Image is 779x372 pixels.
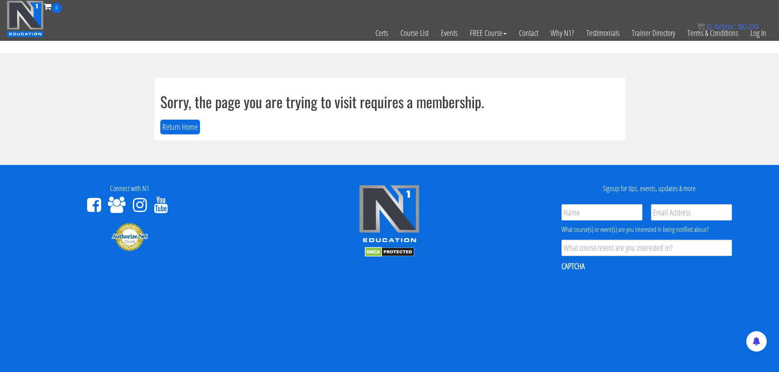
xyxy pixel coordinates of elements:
[697,22,705,31] img: icon11.png
[525,185,773,193] h4: Signup for tips, events, updates & more
[359,185,420,245] img: n1-edu-logo
[365,247,414,257] img: DMCA.com Protection Status
[464,13,513,53] a: FREE Course
[561,261,585,272] label: CAPTCHA
[160,120,200,135] button: Return Home
[738,22,743,31] span: $
[44,1,62,12] a: 0
[369,13,394,53] a: Certs
[435,13,464,53] a: Events
[111,222,148,252] img: Authorize.Net Merchant - Click to Verify
[394,13,435,53] a: Course List
[561,225,732,234] div: What course(s) or event(s) are you interested in being notified about?
[6,185,254,193] h4: Connect with N1
[513,13,544,53] a: Contact
[544,13,580,53] a: Why N1?
[7,0,44,37] img: n1-education
[160,94,619,110] h1: Sorry, the page you are trying to visit requires a membership.
[707,22,712,31] span: 0
[744,13,772,53] a: Log In
[714,22,736,31] span: items:
[697,22,759,31] a: 0 items: $0.00
[651,204,732,221] input: Email Address
[561,204,642,221] input: Name
[626,13,681,53] a: Trainer Directory
[681,13,744,53] a: Terms & Conditions
[52,3,62,13] span: 0
[561,240,732,256] input: What course/event are you interested in?
[738,22,759,31] bdi: 0.00
[580,13,626,53] a: Testimonials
